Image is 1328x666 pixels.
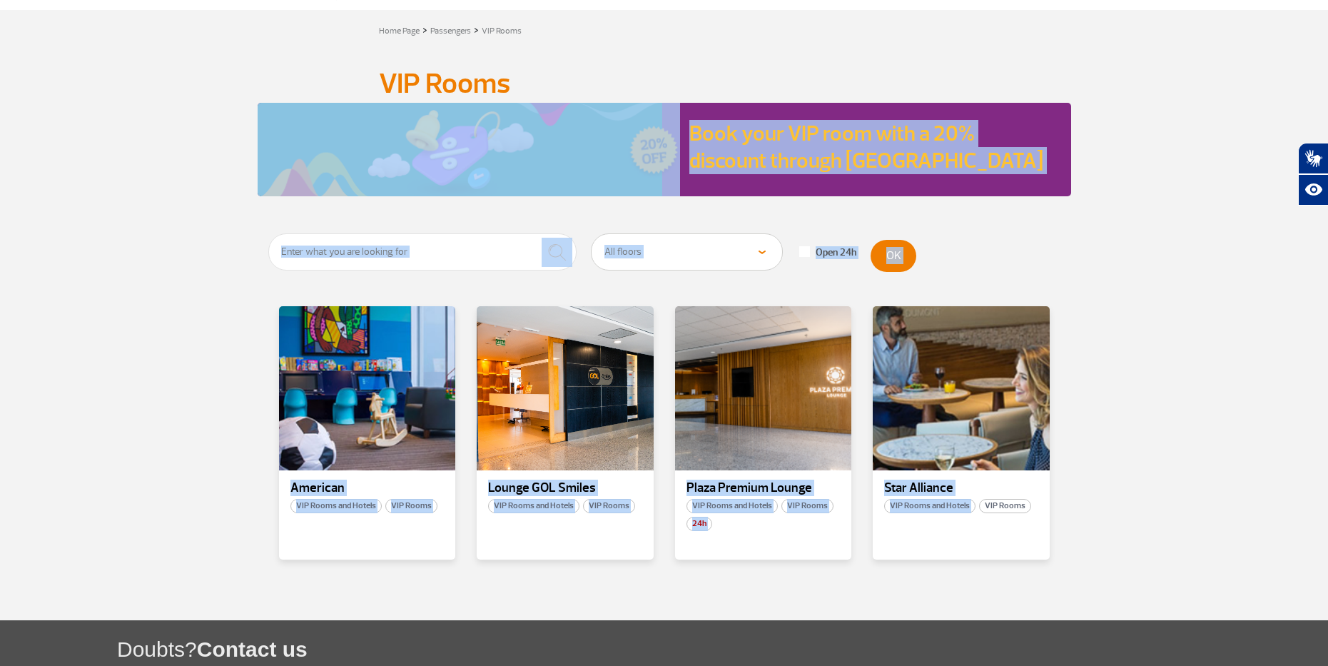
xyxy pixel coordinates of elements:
[385,499,437,513] span: VIP Rooms
[1298,143,1328,174] button: Abrir tradutor de língua de sinais.
[686,517,712,531] span: 24h
[871,240,916,272] button: OK
[583,499,635,513] span: VIP Rooms
[689,120,1043,174] a: Book your VIP room with a 20% discount through [GEOGRAPHIC_DATA]
[686,481,841,495] p: Plaza Premium Lounge
[979,499,1031,513] span: VIP Rooms
[422,21,427,38] a: >
[686,499,778,513] span: VIP Rooms and Hotels
[379,26,420,36] a: Home Page
[884,481,1038,495] p: Star Alliance
[117,635,1328,664] h1: Doubts?
[799,246,856,259] label: Open 24h
[197,637,308,661] span: Contact us
[379,71,950,96] h1: VIP Rooms
[1298,143,1328,206] div: Plugin de acessibilidade da Hand Talk.
[268,233,577,271] input: Enter what you are looking for
[488,481,642,495] p: Lounge GOL Smiles
[430,26,471,36] a: Passengers
[290,499,382,513] span: VIP Rooms and Hotels
[488,499,579,513] span: VIP Rooms and Hotels
[290,481,445,495] p: American
[482,26,522,36] a: VIP Rooms
[884,499,975,513] span: VIP Rooms and Hotels
[1298,174,1328,206] button: Abrir recursos assistivos.
[781,499,833,513] span: VIP Rooms
[474,21,479,38] a: >
[258,103,681,196] img: Book your VIP room with a 20% discount through GaleON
